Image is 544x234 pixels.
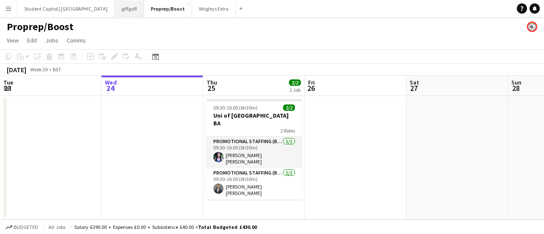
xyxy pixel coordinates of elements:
span: 09:30-16:00 (6h30m) [213,104,258,111]
a: Jobs [42,35,62,46]
div: 1 Job [289,87,300,93]
span: 26 [307,83,315,93]
span: Comms [67,37,86,44]
a: View [3,35,22,46]
span: 28 [510,83,521,93]
button: Proprep/Boost [144,0,192,17]
button: Wrigleys Extra [192,0,236,17]
span: Sat [410,79,419,86]
div: [DATE] [7,65,26,74]
app-user-avatar: Bounce Activations Ltd [527,22,537,32]
span: Week 39 [28,66,49,73]
a: Edit [24,35,40,46]
span: 27 [408,83,419,93]
span: All jobs [47,224,67,230]
button: Budgeted [4,223,40,232]
h3: Uni of [GEOGRAPHIC_DATA] BA [207,112,302,127]
span: View [7,37,19,44]
span: 25 [205,83,217,93]
a: Comms [63,35,89,46]
span: Fri [308,79,315,86]
app-job-card: 09:30-16:00 (6h30m)2/2Uni of [GEOGRAPHIC_DATA] BA2 RolesPromotional Staffing (Brand Ambassadors)1... [207,99,302,200]
span: Sun [511,79,521,86]
span: 24 [104,83,117,93]
span: 2/2 [283,104,295,111]
span: 23 [2,83,13,93]
div: BST [53,66,61,73]
span: Thu [207,79,217,86]
span: Budgeted [14,224,38,230]
app-card-role: Promotional Staffing (Brand Ambassadors)1/109:30-16:00 (6h30m)[PERSON_NAME] [PERSON_NAME] [207,137,302,168]
button: Student Capitol | [GEOGRAPHIC_DATA] [17,0,115,17]
span: Jobs [45,37,58,44]
button: giffgaff [115,0,144,17]
app-card-role: Promotional Staffing (Brand Ambassadors)1/109:30-16:00 (6h30m)[PERSON_NAME] [PERSON_NAME] [207,168,302,200]
h1: Proprep/Boost [7,20,74,33]
span: Tue [3,79,13,86]
div: Salary £390.00 + Expenses £0.00 + Subsistence £40.00 = [74,224,257,230]
span: 2 Roles [280,127,295,134]
span: Total Budgeted £430.00 [198,224,257,230]
span: 2/2 [289,79,301,86]
span: Edit [27,37,37,44]
span: Wed [105,79,117,86]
